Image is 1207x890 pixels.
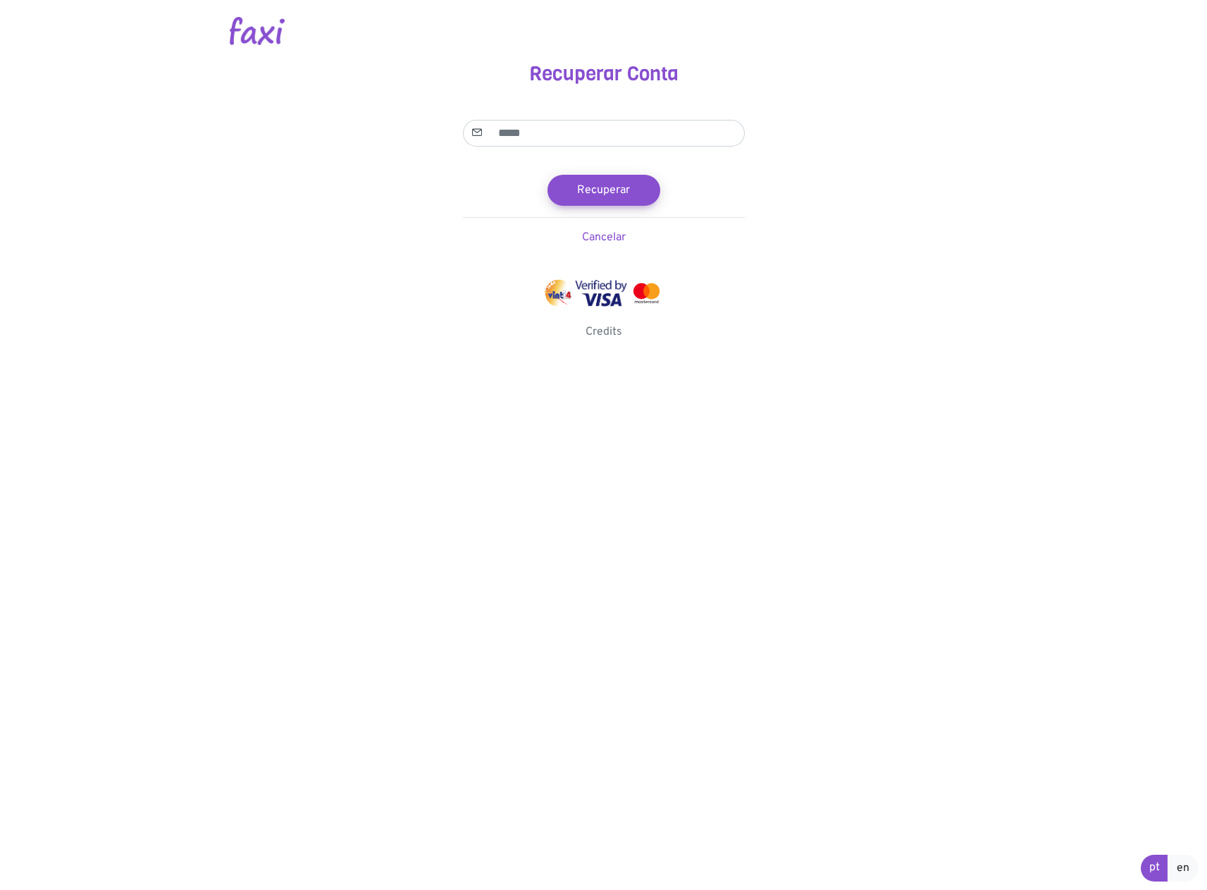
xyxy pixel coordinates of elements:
[586,325,622,339] a: Credits
[1141,855,1168,882] a: pt
[547,175,660,206] button: Recuperar
[575,280,628,307] img: visa
[1168,855,1199,882] a: en
[582,230,626,245] a: Cancelar
[213,62,995,86] h3: Recuperar Conta
[630,280,662,307] img: mastercard
[544,280,572,307] img: vinti4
